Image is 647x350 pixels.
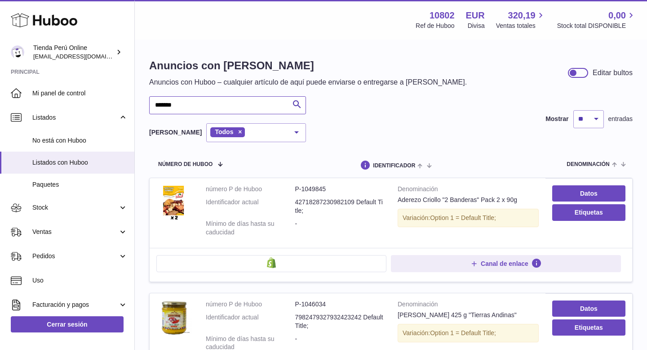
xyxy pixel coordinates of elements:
[295,198,385,215] dd: 42718287230982109 Default Title;
[156,300,192,336] img: Salsa Criolla 425 g "Tierras Andinas"
[33,53,132,60] span: [EMAIL_ADDRESS][DOMAIN_NAME]
[398,300,539,311] strong: Denominación
[206,198,295,215] dt: Identificador actual
[206,220,295,237] dt: Mínimo de días hasta su caducidad
[149,58,467,73] h1: Anuncios con [PERSON_NAME]
[206,300,295,309] dt: número P de Huboo
[32,158,128,167] span: Listados con Huboo
[552,301,625,317] a: Datos
[466,9,485,22] strong: EUR
[32,228,118,236] span: Ventas
[481,260,528,268] span: Canal de enlace
[608,9,626,22] span: 0,00
[373,163,415,169] span: identificador
[206,185,295,193] dt: número P de Huboo
[32,180,128,189] span: Paquetes
[430,214,496,221] span: Option 1 = Default Title;
[430,9,455,22] strong: 10802
[267,257,276,268] img: shopify-small.png
[416,22,454,30] div: Ref de Huboo
[295,220,385,237] dd: -
[552,204,625,220] button: Etiquetas
[608,115,633,123] span: entradas
[557,9,636,30] a: 0,00 Stock total DISPONIBLE
[552,319,625,336] button: Etiquetas
[32,276,128,285] span: Uso
[32,203,118,212] span: Stock
[391,255,621,272] button: Canal de enlace
[398,185,539,196] strong: Denominación
[32,252,118,260] span: Pedidos
[32,89,128,98] span: Mi panel de control
[295,185,385,193] dd: P-1049845
[593,68,633,78] div: Editar bultos
[158,162,213,167] span: número de Huboo
[468,22,485,30] div: Divisa
[32,113,118,122] span: Listados
[398,196,539,204] div: Aderezo Criollo "2 Banderas" Pack 2 x 90g
[215,128,233,135] span: Todos
[496,9,546,30] a: 320,19 Ventas totales
[552,185,625,202] a: Datos
[398,324,539,342] div: Variación:
[11,45,24,59] img: contacto@tiendaperuonline.com
[33,44,114,61] div: Tienda Perú Online
[557,22,636,30] span: Stock total DISPONIBLE
[32,136,128,145] span: No está con Huboo
[496,22,546,30] span: Ventas totales
[295,300,385,309] dd: P-1046034
[295,313,385,330] dd: 7982479327932423242 Default Title;
[398,311,539,319] div: [PERSON_NAME] 425 g "Tierras Andinas"
[508,9,536,22] span: 320,19
[11,316,124,332] a: Cerrar sesión
[567,162,609,167] span: denominación
[149,77,467,87] p: Anuncios con Huboo – cualquier artículo de aquí puede enviarse o entregarse a [PERSON_NAME].
[206,313,295,330] dt: Identificador actual
[545,115,568,123] label: Mostrar
[430,329,496,337] span: Option 1 = Default Title;
[398,209,539,227] div: Variación:
[32,301,118,309] span: Facturación y pagos
[149,128,202,137] label: [PERSON_NAME]
[156,185,192,221] img: Aderezo Criollo "2 Banderas" Pack 2 x 90g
